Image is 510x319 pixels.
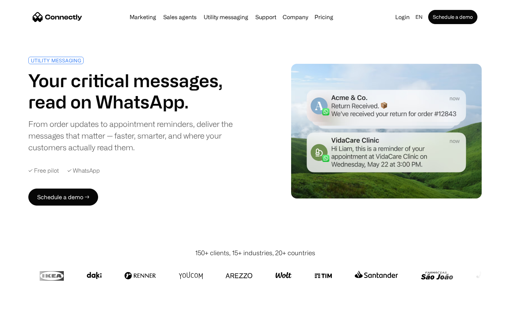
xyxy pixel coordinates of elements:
aside: Language selected: English [7,306,42,317]
a: Sales agents [160,14,199,20]
a: Schedule a demo → [28,189,98,206]
div: ✓ Free pilot [28,167,59,174]
div: ✓ WhatsApp [67,167,100,174]
div: Company [283,12,308,22]
ul: Language list [14,307,42,317]
div: 150+ clients, 15+ industries, 20+ countries [195,248,315,258]
a: Support [253,14,279,20]
div: en [415,12,423,22]
a: Schedule a demo [428,10,477,24]
a: Utility messaging [201,14,251,20]
div: UTILITY MESSAGING [31,58,81,63]
div: From order updates to appointment reminders, deliver the messages that matter — faster, smarter, ... [28,118,252,153]
h1: Your critical messages, read on WhatsApp. [28,70,252,112]
a: Login [392,12,413,22]
a: Pricing [312,14,336,20]
a: Marketing [127,14,159,20]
